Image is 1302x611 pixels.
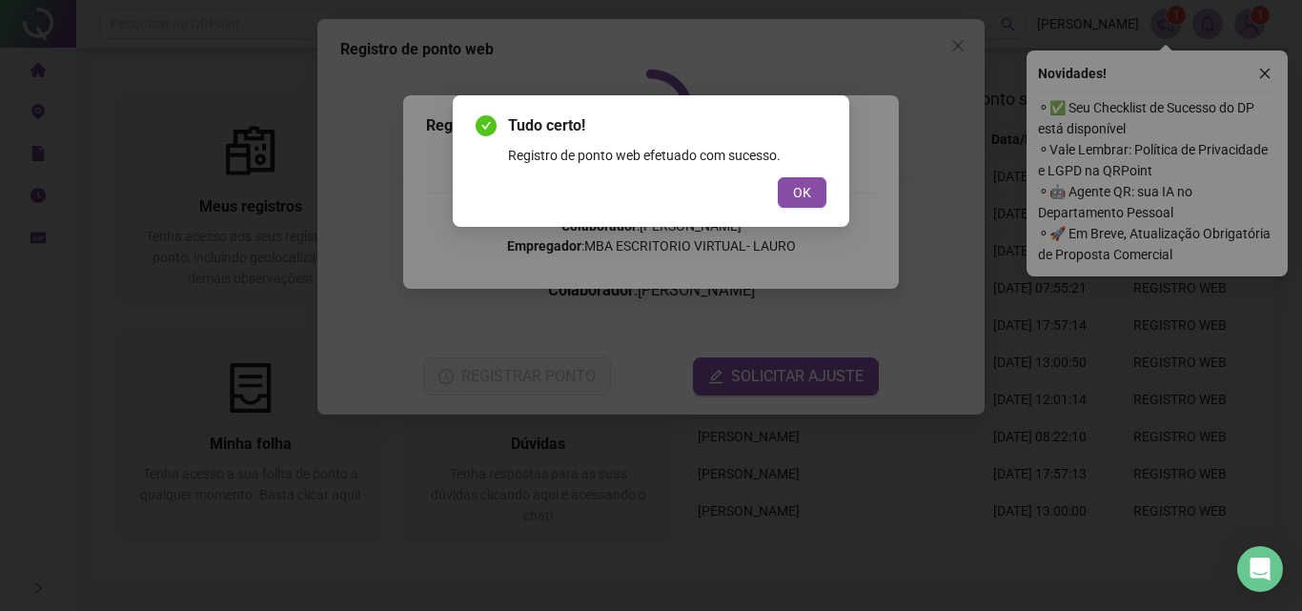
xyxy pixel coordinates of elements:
div: Open Intercom Messenger [1237,546,1283,592]
button: OK [778,177,826,208]
div: Registro de ponto web efetuado com sucesso. [508,145,826,166]
span: Tudo certo! [508,114,826,137]
span: OK [793,182,811,203]
span: check-circle [476,115,497,136]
